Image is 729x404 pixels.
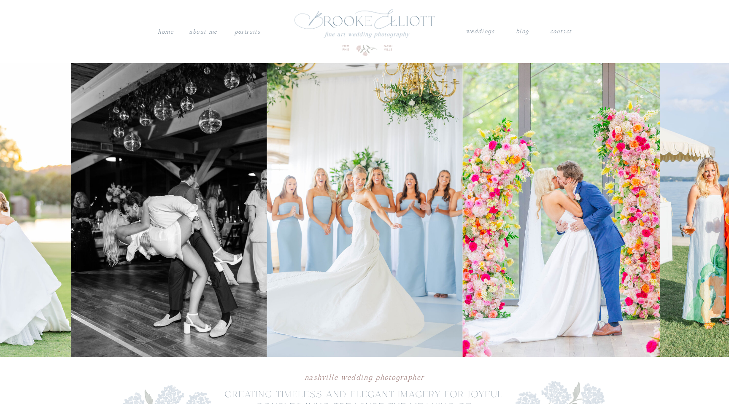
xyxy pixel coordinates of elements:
img: website_grey.svg [13,22,20,29]
div: Domain Overview [32,50,76,55]
a: Home [157,27,174,38]
a: About me [188,27,218,38]
a: weddings [465,26,495,37]
img: logo_orange.svg [13,13,20,20]
img: tab_domain_overview_orange.svg [23,49,30,56]
a: PORTRAITS [233,27,262,35]
a: contact [550,26,572,35]
div: Domain: [DOMAIN_NAME] [22,22,93,29]
div: v 4.0.25 [24,13,41,20]
div: Keywords by Traffic [93,50,142,55]
a: blog [516,26,529,37]
h1: Nashville wedding photographer [205,372,524,388]
img: tab_keywords_by_traffic_grey.svg [84,49,91,56]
